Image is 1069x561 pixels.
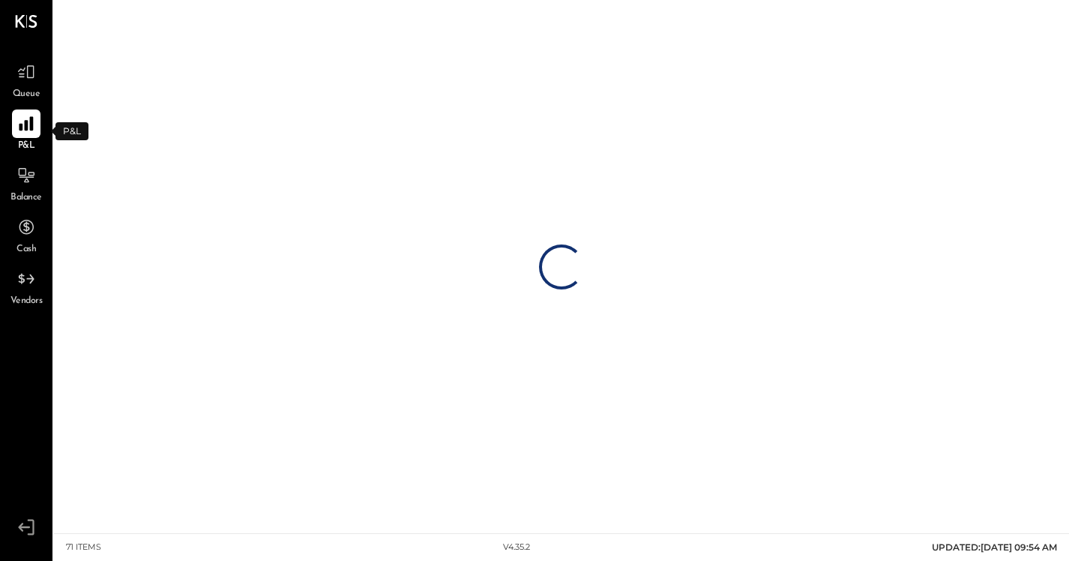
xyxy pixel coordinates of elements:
[1,58,52,101] a: Queue
[10,191,42,205] span: Balance
[66,541,101,553] div: 71 items
[55,122,88,140] div: P&L
[1,109,52,153] a: P&L
[503,541,530,553] div: v 4.35.2
[16,243,36,256] span: Cash
[1,213,52,256] a: Cash
[1,265,52,308] a: Vendors
[13,88,40,101] span: Queue
[10,295,43,308] span: Vendors
[932,541,1057,553] span: UPDATED: [DATE] 09:54 AM
[18,139,35,153] span: P&L
[1,161,52,205] a: Balance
